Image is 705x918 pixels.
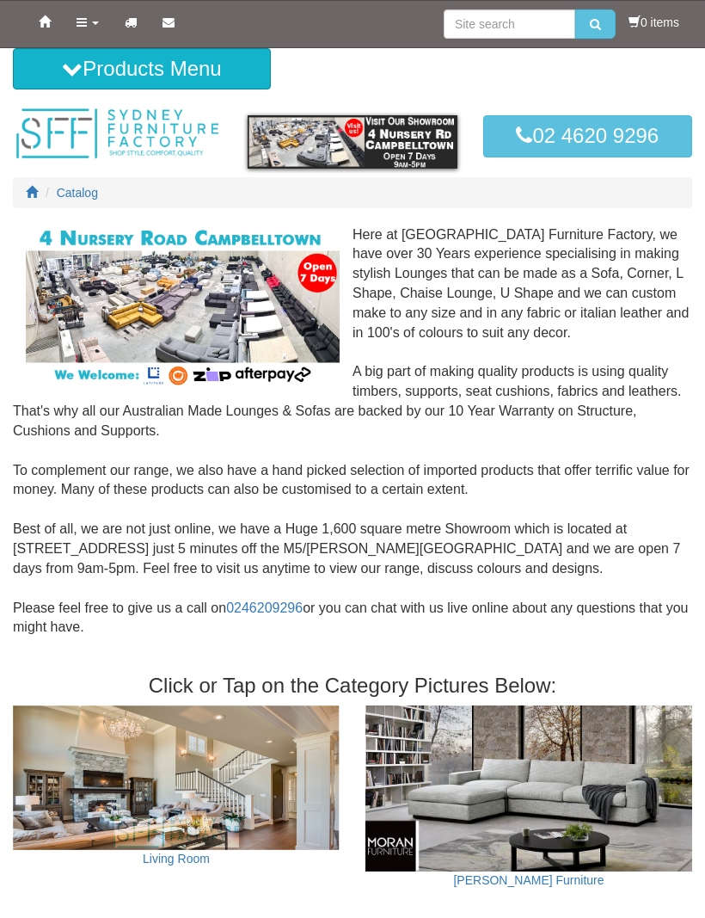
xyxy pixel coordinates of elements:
img: Corner Modular Lounges [26,225,340,389]
button: Products Menu [13,48,271,89]
input: Site search [444,9,575,39]
a: [PERSON_NAME] Furniture [453,873,604,887]
img: showroom.gif [248,115,457,168]
li: 0 items [628,14,679,31]
img: Living Room [13,705,340,849]
img: Sydney Furniture Factory [13,107,222,161]
a: 02 4620 9296 [483,115,692,157]
h3: Click or Tap on the Category Pictures Below: [13,675,692,697]
img: Moran Furniture [365,705,692,872]
a: Living Room [143,852,210,866]
a: Catalog [57,186,98,200]
a: 0246209296 [226,601,303,615]
div: Here at [GEOGRAPHIC_DATA] Furniture Factory, we have over 30 Years experience specialising in mak... [13,225,692,658]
